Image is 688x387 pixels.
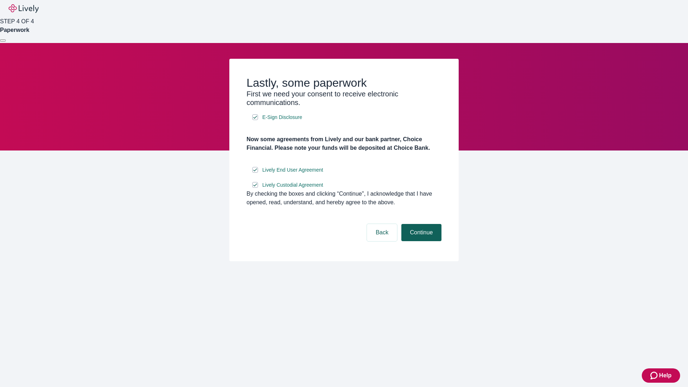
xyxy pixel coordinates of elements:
a: e-sign disclosure document [261,181,325,190]
h3: First we need your consent to receive electronic communications. [247,90,441,107]
h2: Lastly, some paperwork [247,76,441,90]
h4: Now some agreements from Lively and our bank partner, Choice Financial. Please note your funds wi... [247,135,441,152]
svg: Zendesk support icon [650,371,659,380]
a: e-sign disclosure document [261,113,304,122]
div: By checking the boxes and clicking “Continue", I acknowledge that I have opened, read, understand... [247,190,441,207]
a: e-sign disclosure document [261,166,325,175]
button: Continue [401,224,441,241]
span: Help [659,371,672,380]
img: Lively [9,4,39,13]
button: Zendesk support iconHelp [642,368,680,383]
span: Lively End User Agreement [262,166,323,174]
span: Lively Custodial Agreement [262,181,323,189]
span: E-Sign Disclosure [262,114,302,121]
button: Back [367,224,397,241]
